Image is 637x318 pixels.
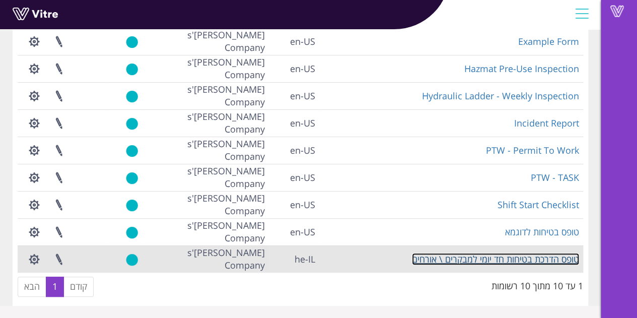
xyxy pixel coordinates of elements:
a: טופס הדרכת בטיחות חד יומי למבקרים \ אורחים [412,253,579,265]
img: yes [126,172,138,184]
td: en-US [269,109,319,137]
a: PTW - TASK [531,171,579,183]
img: yes [126,63,138,76]
a: PTW - Permit To Work [486,144,579,156]
a: הבא [18,277,46,297]
a: Hazmat Pre-Use Inspection [464,62,579,75]
td: en-US [269,191,319,218]
img: yes [126,199,138,212]
a: Incident Report [514,117,579,129]
a: Hydraulic Ladder - Weekly Inspection [422,90,579,102]
td: en-US [269,164,319,191]
img: yes [126,36,138,48]
span: 409 [187,83,265,108]
span: 409 [187,56,265,81]
img: yes [126,226,138,239]
td: en-US [269,137,319,164]
div: 1 עד 10 מתוך 10 רשומות [491,276,583,293]
td: en-US [269,28,319,55]
td: en-US [269,82,319,109]
td: en-US [269,55,319,82]
span: 409 [187,110,265,136]
img: yes [126,90,138,103]
span: 409 [187,192,265,217]
span: 409 [187,29,265,54]
img: yes [126,253,138,266]
td: he-IL [269,245,319,273]
img: yes [126,117,138,130]
span: 409 [187,165,265,190]
a: Shift Start Checklist [498,199,579,211]
td: en-US [269,218,319,245]
a: Example Form [518,35,579,47]
span: 409 [187,219,265,244]
img: yes [126,145,138,157]
span: 409 [187,138,265,163]
a: 1 [46,277,64,297]
a: טופס בטיחות לדוגמא [505,226,579,238]
a: קודם [63,277,94,297]
span: 409 [187,246,265,272]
